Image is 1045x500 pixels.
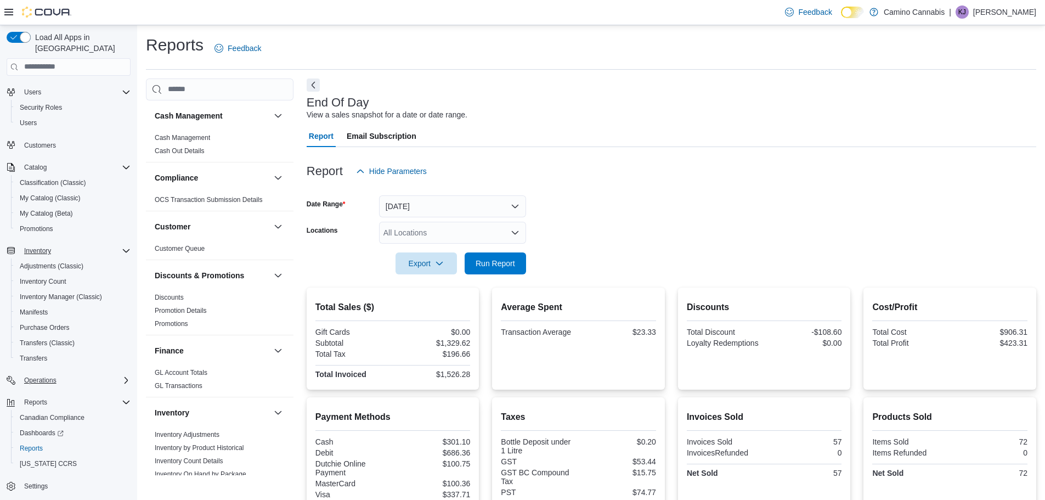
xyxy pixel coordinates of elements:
p: [PERSON_NAME] [973,5,1036,19]
div: 0 [766,448,841,457]
div: View a sales snapshot for a date or date range. [307,109,467,121]
button: Canadian Compliance [11,410,135,425]
button: Compliance [155,172,269,183]
span: Users [20,119,37,127]
div: $100.75 [395,459,470,468]
div: Cash Management [146,131,293,162]
div: $53.44 [581,457,656,466]
a: Transfers [15,352,52,365]
span: Users [24,88,41,97]
a: Cash Management [155,134,210,142]
span: Customers [20,138,131,152]
span: Classification (Classic) [15,176,131,189]
span: Inventory Count [15,275,131,288]
button: Finance [272,344,285,357]
span: Transfers [20,354,47,363]
span: Users [20,86,131,99]
img: Cova [22,7,71,18]
button: Manifests [11,305,135,320]
a: OCS Transaction Submission Details [155,196,263,204]
h3: End Of Day [307,96,369,109]
div: $906.31 [952,328,1027,336]
span: Inventory Adjustments [155,430,219,439]
span: Promotions [15,222,131,235]
div: Cash [315,437,391,446]
span: Discounts [155,293,184,302]
strong: Total Invoiced [315,370,366,379]
div: $0.00 [766,339,841,347]
a: Settings [20,480,52,493]
button: Promotions [11,221,135,237]
button: Discounts & Promotions [272,269,285,282]
span: Run Report [476,258,515,269]
div: Total Profit [872,339,947,347]
button: My Catalog (Classic) [11,190,135,206]
div: GST BC Compound Tax [501,468,576,486]
span: Inventory Manager (Classic) [15,290,131,304]
button: Catalog [20,161,51,174]
div: $74.77 [581,488,656,497]
div: 57 [766,469,841,477]
span: Transfers (Classic) [15,336,131,350]
a: Dashboards [11,425,135,441]
span: Inventory Count Details [155,457,223,465]
span: Hide Parameters [369,166,427,177]
span: Feedback [798,7,832,18]
h3: Inventory [155,407,189,418]
button: Inventory Count [11,274,135,289]
div: Dutchie Online Payment [315,459,391,477]
button: Compliance [272,171,285,184]
span: Inventory [24,246,51,255]
div: $686.36 [395,448,470,457]
div: Customer [146,242,293,260]
a: Adjustments (Classic) [15,260,88,273]
div: Compliance [146,193,293,211]
span: Customers [24,141,56,150]
div: Items Sold [872,437,947,446]
h2: Payment Methods [315,411,471,424]
h3: Cash Management [155,110,223,121]
button: Catalog [2,160,135,175]
a: Reports [15,442,47,455]
button: Run Report [465,252,526,274]
a: Feedback [781,1,836,23]
a: Dashboards [15,426,68,440]
div: Total Cost [872,328,947,336]
a: [US_STATE] CCRS [15,457,81,470]
a: My Catalog (Classic) [15,192,85,205]
label: Locations [307,226,338,235]
span: Promotions [155,319,188,328]
strong: Net Sold [872,469,903,477]
h2: Average Spent [501,301,656,314]
a: Inventory Adjustments [155,431,219,439]
button: My Catalog (Beta) [11,206,135,221]
h3: Customer [155,221,190,232]
span: Manifests [20,308,48,317]
div: $423.31 [952,339,1027,347]
div: Debit [315,448,391,457]
button: Settings [2,478,135,494]
div: Bottle Deposit under 1 Litre [501,437,576,455]
button: Reports [2,395,135,410]
div: $0.00 [395,328,470,336]
button: Users [11,115,135,131]
button: [US_STATE] CCRS [11,456,135,471]
a: Inventory by Product Historical [155,444,244,452]
div: Total Tax [315,350,391,358]
button: Cash Management [272,109,285,122]
a: Security Roles [15,101,66,114]
a: Transfers (Classic) [15,336,79,350]
button: Customer [155,221,269,232]
span: Inventory by Product Historical [155,443,244,452]
a: Canadian Compliance [15,411,89,424]
a: Promotions [15,222,58,235]
button: Inventory [20,244,55,257]
div: $100.36 [395,479,470,488]
div: $15.75 [581,468,656,477]
div: InvoicesRefunded [687,448,762,457]
button: Inventory [155,407,269,418]
a: Customer Queue [155,245,205,252]
button: Reports [11,441,135,456]
span: My Catalog (Beta) [15,207,131,220]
